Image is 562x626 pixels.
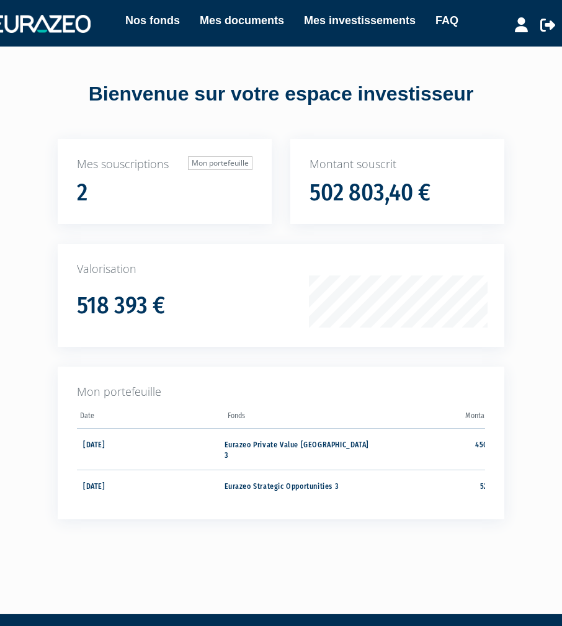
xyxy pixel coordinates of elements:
[77,293,165,319] h1: 518 393 €
[9,80,553,109] div: Bienvenue sur votre espace investisseur
[125,12,180,29] a: Nos fonds
[77,408,225,429] th: Date
[77,470,225,501] td: [DATE]
[77,384,485,400] p: Mon portefeuille
[310,180,430,206] h1: 502 803,40 €
[225,428,372,470] td: Eurazeo Private Value [GEOGRAPHIC_DATA] 3
[435,12,458,29] a: FAQ
[310,156,485,172] p: Montant souscrit
[372,428,519,470] td: 450 803,40 €
[77,261,485,277] p: Valorisation
[372,470,519,501] td: 52 000,00 €
[77,156,252,172] p: Mes souscriptions
[225,408,372,429] th: Fonds
[77,180,87,206] h1: 2
[304,12,416,29] a: Mes investissements
[188,156,252,170] a: Mon portefeuille
[225,470,372,501] td: Eurazeo Strategic Opportunities 3
[372,408,519,429] th: Montant souscrit
[200,12,284,29] a: Mes documents
[77,428,225,470] td: [DATE]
